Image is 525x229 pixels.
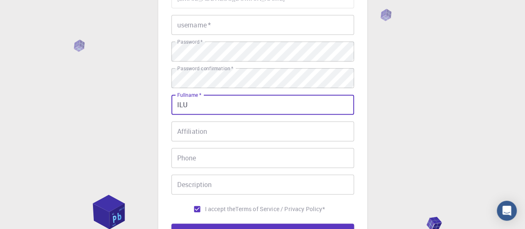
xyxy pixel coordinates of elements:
p: Terms of Service / Privacy Policy * [235,205,325,213]
span: I accept the [205,205,236,213]
label: Password [177,38,203,45]
a: Terms of Service / Privacy Policy* [235,205,325,213]
div: Open Intercom Messenger [497,201,517,221]
label: Password confirmation [177,65,233,72]
label: Fullname [177,91,201,98]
